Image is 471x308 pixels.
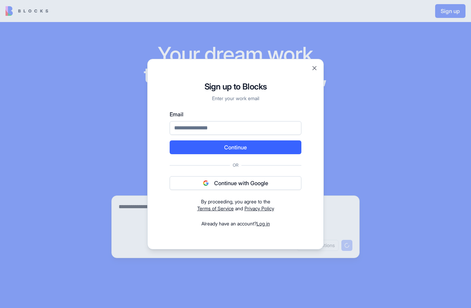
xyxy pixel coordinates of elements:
[170,140,301,154] button: Continue
[203,180,209,186] img: google logo
[170,81,301,92] h1: Sign up to Blocks
[170,198,301,212] div: and
[170,176,301,190] button: Continue with Google
[244,205,274,211] a: Privacy Policy
[170,220,301,227] div: Already have an account?
[311,65,318,72] button: Close
[257,221,270,226] a: Log in
[197,205,234,211] a: Terms of Service
[170,95,301,102] p: Enter your work email
[170,110,301,118] label: Email
[170,198,301,205] div: By proceeding, you agree to the
[230,162,241,168] span: Or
